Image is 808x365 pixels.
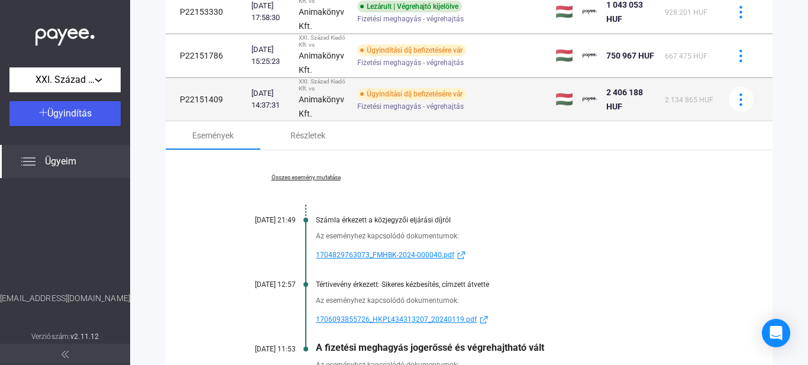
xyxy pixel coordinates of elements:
img: plus-white.svg [39,108,47,117]
img: external-link-blue [477,315,491,324]
div: Ügyindítási díj befizetésére vár [357,88,466,100]
div: [DATE] 15:25:23 [251,44,289,67]
button: Ügyindítás [9,101,121,126]
span: 2 134 865 HUF [665,96,713,104]
span: 750 967 HUF [606,51,654,60]
a: 1706093855726_HKPL434313207_20240119.pdfexternal-link-blue [316,312,713,327]
div: Események [192,128,234,143]
span: XXI. Század Kiadó Kft. [35,73,95,87]
td: P22151786 [166,34,247,77]
span: 1704829763073_FMHBK-2024-000040.pdf [316,248,454,262]
span: 928 201 HUF [665,8,707,17]
img: more-blue [735,93,747,106]
button: XXI. Század Kiadó Kft. [9,67,121,92]
a: 1704829763073_FMHBK-2024-000040.pdfexternal-link-blue [316,248,713,262]
strong: Animakönyv Kft. [299,7,344,31]
img: white-payee-white-dot.svg [35,22,95,46]
td: P22151409 [166,78,247,121]
img: payee-logo [583,92,597,106]
span: Ügyindítás [47,108,92,119]
td: 🇭🇺 [551,34,578,77]
div: XXI. Század Kiadó Kft. vs [299,34,348,49]
a: Összes esemény mutatása [225,174,387,181]
span: Ügyeim [45,154,76,169]
img: external-link-blue [454,251,468,260]
span: 2 406 188 HUF [606,88,643,111]
td: 🇭🇺 [551,78,578,121]
div: Az eseményhez kapcsolódó dokumentumok: [316,230,713,242]
div: [DATE] 21:49 [225,216,296,224]
div: Számla érkezett a közjegyzői eljárási díjról [316,216,713,224]
span: Fizetési meghagyás - végrehajtás [357,12,464,26]
img: more-blue [735,6,747,18]
strong: Animakönyv Kft. [299,95,344,118]
div: Open Intercom Messenger [762,319,790,347]
div: A fizetési meghagyás jogerőssé és végrehajtható vált [316,342,713,353]
img: list.svg [21,154,35,169]
img: arrow-double-left-grey.svg [62,351,69,358]
img: more-blue [735,50,747,62]
div: Részletek [290,128,325,143]
img: payee-logo [583,49,597,63]
div: XXI. Század Kiadó Kft. vs [299,78,348,92]
strong: Animakönyv Kft. [299,51,344,75]
span: Fizetési meghagyás - végrehajtás [357,99,464,114]
button: more-blue [729,43,754,68]
strong: v2.11.12 [70,332,99,341]
div: Az eseményhez kapcsolódó dokumentumok: [316,295,713,306]
span: 1706093855726_HKPL434313207_20240119.pdf [316,312,477,327]
div: Ügyindítási díj befizetésére vár [357,44,466,56]
span: Fizetési meghagyás - végrehajtás [357,56,464,70]
div: [DATE] 11:53 [225,345,296,353]
span: 667 475 HUF [665,52,707,60]
div: [DATE] 12:57 [225,280,296,289]
button: more-blue [729,87,754,112]
div: Lezárult | Végrehajtó kijelölve [357,1,462,12]
div: [DATE] 14:37:31 [251,88,289,111]
div: Tértivevény érkezett: Sikeres kézbesítés, címzett átvette [316,280,713,289]
img: payee-logo [583,5,597,19]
